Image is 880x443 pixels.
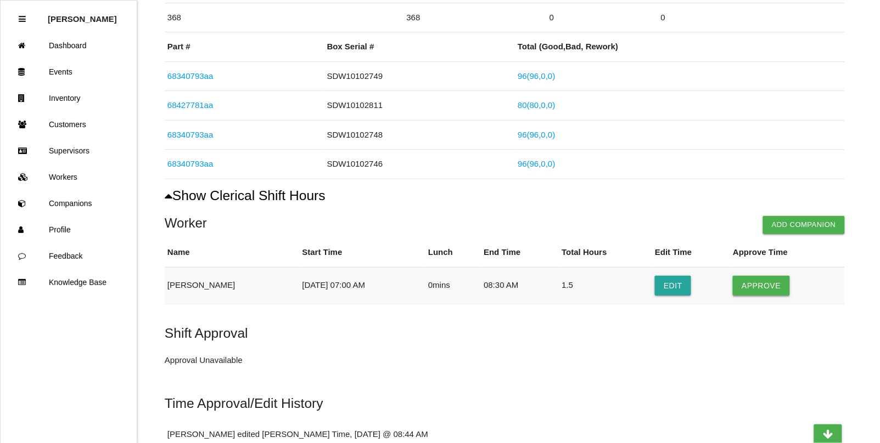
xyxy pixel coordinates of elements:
[167,159,213,168] a: 68340793aa
[1,138,137,164] a: Supervisors
[167,130,213,139] a: 68340793aa
[559,238,653,267] th: Total Hours
[425,267,481,304] td: 0 mins
[167,71,213,81] a: 68340793aa
[1,59,137,85] a: Events
[1,32,137,59] a: Dashboard
[518,100,555,110] a: 80(80,0,0)
[652,238,730,267] th: Edit Time
[165,188,326,203] button: Show Clerical Shift Hours
[324,61,515,91] td: SDW10102749
[1,85,137,111] a: Inventory
[1,164,137,190] a: Workers
[1,243,137,269] a: Feedback
[559,267,653,304] td: 1.5
[658,3,845,32] td: 0
[324,32,515,61] th: Box Serial #
[324,150,515,179] td: SDW10102746
[425,238,481,267] th: Lunch
[165,3,404,32] td: 368
[48,6,117,24] p: Rosie Blandino
[518,159,555,168] a: 96(96,0,0)
[165,326,845,340] h5: Shift Approval
[299,267,425,304] td: [DATE] 07:00 AM
[481,238,559,267] th: End Time
[655,276,691,296] button: Edit
[1,269,137,296] a: Knowledge Base
[1,111,137,138] a: Customers
[19,6,26,32] div: Close
[1,190,137,217] a: Companions
[515,32,845,61] th: Total ( Good , Bad , Rework)
[324,91,515,121] td: SDW10102811
[324,120,515,150] td: SDW10102748
[165,267,299,304] td: [PERSON_NAME]
[165,396,845,411] h5: Time Approval/Edit History
[165,32,324,61] th: Part #
[165,354,243,367] p: Approval Unavailable
[299,238,425,267] th: Start Time
[730,238,844,267] th: Approve Time
[165,238,299,267] th: Name
[404,3,547,32] td: 368
[518,71,555,81] a: 96(96,0,0)
[481,267,559,304] td: 08:30 AM
[518,130,555,139] a: 96(96,0,0)
[1,217,137,243] a: Profile
[763,216,845,234] button: Add Companion
[733,276,789,296] button: Approve
[167,100,213,110] a: 68427781aa
[165,216,845,230] h4: Worker
[547,3,658,32] td: 0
